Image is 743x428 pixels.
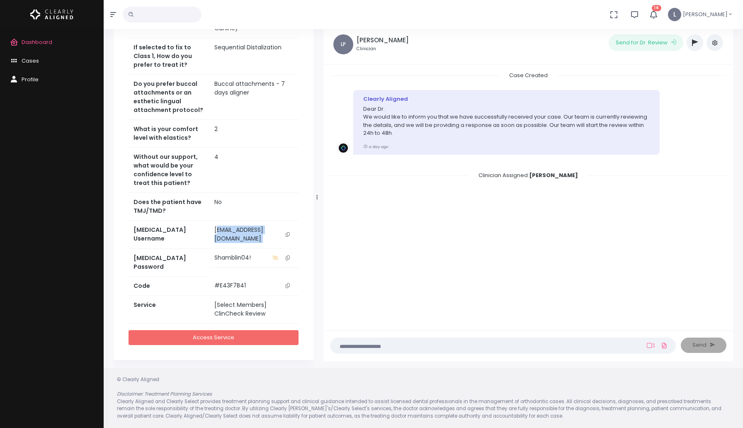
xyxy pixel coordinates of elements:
th: [MEDICAL_DATA] Username [129,221,209,249]
a: Add Files [659,338,669,353]
span: Cases [22,57,39,65]
small: a day ago [363,144,388,149]
div: Clearly Aligned [363,95,650,103]
em: Disclaimer: Treatment Planning Services [117,391,212,397]
p: Dear Dr. We would like to inform you that we have successfully received your case. Our team is cu... [363,105,650,137]
div: [Select Members] ClinCheck Review [214,301,294,318]
td: Sequential Distalization [209,38,299,75]
td: Buccal attachments - 7 days aligner [209,75,299,120]
h5: [PERSON_NAME] [357,36,409,44]
th: [MEDICAL_DATA] Password [129,248,209,276]
span: Clinician Assigned: [469,169,588,182]
span: L [668,8,681,21]
th: If selected to fix to Class 1, How do you prefer to treat it? [129,38,209,75]
td: #E43F7B41 [209,276,299,295]
th: What is your comfort level with elastics? [129,120,209,148]
div: © Clearly Aligned Clearly Aligned and Clearly Select provides treatment planning support and clin... [109,376,738,420]
a: Add Loom Video [645,342,656,349]
th: Without our support, what would be your confidence level to treat this patient? [129,148,209,193]
div: scrollable content [330,71,726,321]
span: LP [333,34,353,54]
td: 2 [209,120,299,148]
span: [PERSON_NAME] [683,10,728,19]
span: 14 [652,5,661,11]
span: Profile [22,75,39,83]
b: [PERSON_NAME] [529,171,578,179]
th: Does the patient have TMJ/TMD? [129,193,209,221]
td: Shamblin04! [209,248,299,267]
td: No [209,193,299,221]
span: Case Created [499,69,558,82]
td: [EMAIL_ADDRESS][DOMAIN_NAME] [209,221,299,248]
div: scrollable content [114,24,313,370]
th: Code [129,276,209,295]
img: Logo Horizontal [30,6,73,23]
td: 4 [209,148,299,193]
small: Clinician [357,46,409,52]
a: Access Service [129,330,299,345]
th: Service [129,296,209,323]
span: Dashboard [22,38,52,46]
button: Send for Dr. Review [609,34,683,51]
th: Do you prefer buccal attachments or an esthetic lingual attachment protocol? [129,75,209,120]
